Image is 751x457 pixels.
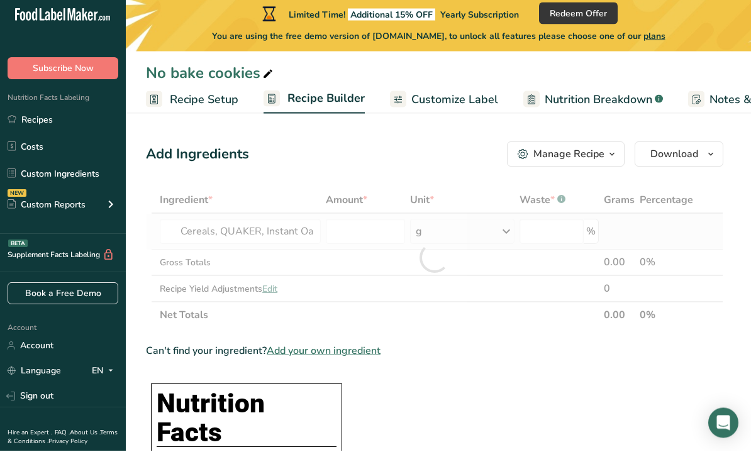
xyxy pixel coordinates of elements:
[533,153,604,168] div: Manage Recipe
[33,69,94,82] span: Subscribe Now
[523,92,663,120] a: Nutrition Breakdown
[48,444,87,453] a: Privacy Policy
[146,151,249,172] div: Add Ingredients
[8,196,26,204] div: NEW
[8,435,52,444] a: Hire an Expert .
[650,153,698,168] span: Download
[708,414,738,444] div: Open Intercom Messenger
[287,96,365,113] span: Recipe Builder
[146,68,275,91] div: No bake cookies
[92,370,118,385] div: EN
[8,205,86,218] div: Custom Reports
[635,148,723,173] button: Download
[212,36,665,49] span: You are using the free demo version of [DOMAIN_NAME], to unlock all features please choose one of...
[8,64,118,86] button: Subscribe Now
[264,91,365,121] a: Recipe Builder
[8,366,61,388] a: Language
[146,92,238,120] a: Recipe Setup
[539,9,618,31] button: Redeem Offer
[643,36,665,48] span: plans
[8,246,28,254] div: BETA
[70,435,100,444] a: About Us .
[507,148,625,173] button: Manage Recipe
[440,15,519,27] span: Yearly Subscription
[545,97,652,114] span: Nutrition Breakdown
[550,13,607,26] span: Redeem Offer
[8,289,118,311] a: Book a Free Demo
[55,435,70,444] a: FAQ .
[170,97,238,114] span: Recipe Setup
[157,396,337,454] h1: Nutrition Facts
[411,97,498,114] span: Customize Label
[390,92,498,120] a: Customize Label
[8,435,118,453] a: Terms & Conditions .
[348,15,435,27] span: Additional 15% OFF
[260,13,519,28] div: Limited Time!
[267,350,381,365] span: Add your own ingredient
[146,350,723,365] div: Can't find your ingredient?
